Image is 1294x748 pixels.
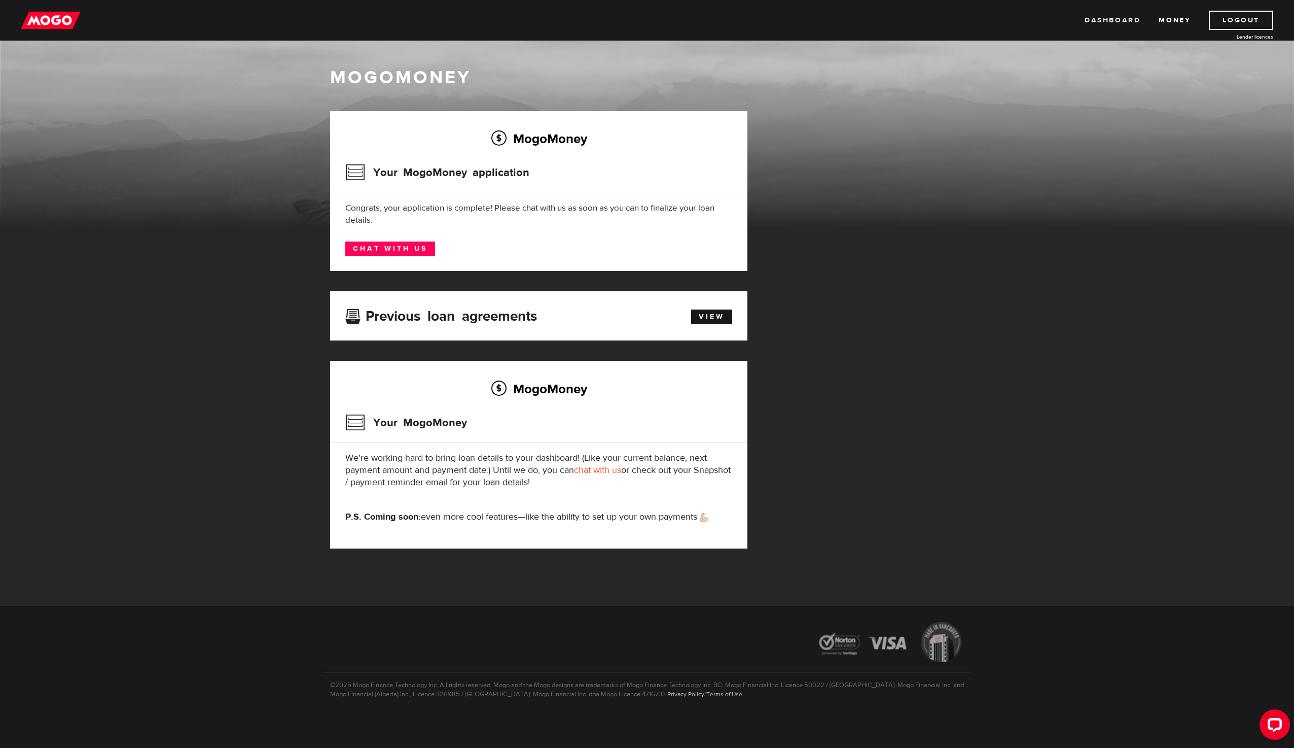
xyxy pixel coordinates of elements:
[667,690,704,698] a: Privacy Policy
[345,202,732,226] div: Congrats, your application is complete! Please chat with us as soon as you can to finalize your l...
[700,513,708,522] img: strong arm emoji
[345,242,435,256] a: Chat with us
[1197,33,1273,41] a: Lender licences
[345,378,732,399] h2: MogoMoney
[1159,11,1191,30] a: Money
[1085,11,1140,30] a: Dashboard
[809,615,972,672] img: legal-icons-92a2ffecb4d32d839781d1b4e4802d7b.png
[322,672,972,699] p: ©2025 Mogo Finance Technology Inc. All rights reserved. Mogo and the Mogo designs are trademarks ...
[345,159,529,186] h3: Your MogoMoney application
[1251,705,1294,748] iframe: LiveChat chat widget
[345,511,421,523] strong: P.S. Coming soon:
[330,67,964,88] h1: MogoMoney
[1209,11,1273,30] a: Logout
[345,308,537,321] h3: Previous loan agreements
[345,128,732,149] h2: MogoMoney
[345,511,732,523] p: even more cool features—like the ability to set up your own payments
[21,11,81,30] img: mogo_logo-11ee424be714fa7cbb0f0f49df9e16ec.png
[345,452,732,489] p: We're working hard to bring loan details to your dashboard! (Like your current balance, next paym...
[345,410,467,436] h3: Your MogoMoney
[574,464,621,476] a: chat with us
[706,690,742,698] a: Terms of Use
[691,310,732,324] a: View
